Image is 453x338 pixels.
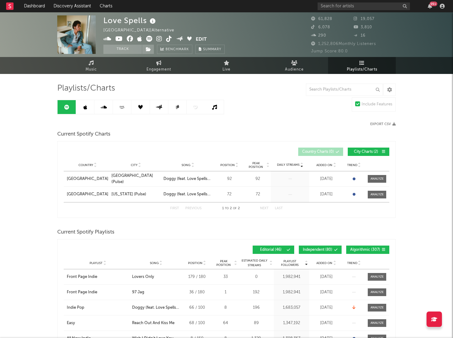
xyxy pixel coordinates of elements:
[103,27,181,34] div: [GEOGRAPHIC_DATA] | Alternative
[311,191,342,198] div: [DATE]
[188,261,202,265] span: Position
[132,320,174,326] div: Reach Out And Kiss Me
[246,161,266,169] span: Peak Position
[132,289,144,295] div: 97 Jag
[302,150,334,154] span: Country Charts ( 0 )
[275,274,308,280] div: 1,982,941
[214,320,237,326] div: 64
[311,289,342,295] div: [DATE]
[183,274,211,280] div: 179 / 180
[347,261,357,265] span: Trend
[57,131,110,138] span: Current Spotify Charts
[275,259,304,267] span: Playlist Followers
[285,66,304,73] span: Audience
[299,246,342,254] button: Independent(80)
[215,176,243,182] div: 92
[163,176,212,182] a: Doggy (feat. Love Spells and [PERSON_NAME])
[354,25,372,29] span: 3,810
[196,36,207,43] button: Edit
[57,57,125,74] a: Music
[222,66,231,73] span: Live
[67,176,108,182] a: [GEOGRAPHIC_DATA]
[253,246,294,254] button: Editorial(46)
[311,17,332,21] span: 61,828
[240,274,272,280] div: 0
[86,66,97,73] span: Music
[170,207,179,210] button: First
[275,320,308,326] div: 1,347,192
[311,176,342,182] div: [DATE]
[214,205,248,212] div: 1 2 2
[185,207,202,210] button: Previous
[214,305,237,311] div: 8
[370,122,396,126] button: Export CSV
[246,176,269,182] div: 92
[354,34,366,38] span: 16
[275,207,283,210] button: Last
[132,305,180,311] div: Doggy (feat. Love Spells and [PERSON_NAME])
[103,15,157,26] div: Love Spells
[215,191,243,198] div: 72
[111,191,160,198] a: [US_STATE] (Pulse)
[311,25,330,29] span: 6,078
[298,148,343,156] button: Country Charts(0)
[352,150,380,154] span: City Charts ( 2 )
[346,246,389,254] button: Algorithmic(307)
[311,320,342,326] div: [DATE]
[214,289,237,295] div: 1
[240,320,272,326] div: 89
[260,207,269,210] button: Next
[348,148,389,156] button: City Charts(2)
[67,320,75,326] div: Easy
[347,163,357,167] span: Trend
[306,83,383,96] input: Search Playlists/Charts
[214,274,237,280] div: 33
[220,163,235,167] span: Position
[111,191,146,198] div: [US_STATE] (Pulse)
[347,66,377,73] span: Playlists/Charts
[67,274,97,280] div: Front Page Indie
[78,163,93,167] span: Country
[103,45,142,54] button: Track
[311,49,348,53] span: Jump Score: 80.0
[240,289,272,295] div: 192
[193,57,260,74] a: Live
[240,259,269,268] span: Estimated Daily Streams
[125,57,193,74] a: Engagement
[182,163,190,167] span: Song
[328,57,396,74] a: Playlists/Charts
[67,289,129,295] a: Front Page Indie
[430,2,437,6] div: 99 +
[311,34,326,38] span: 290
[275,289,308,295] div: 1,982,941
[57,229,114,236] span: Current Spotify Playlists
[163,191,212,198] a: Doggy (feat. Love Spells and [PERSON_NAME])
[67,305,129,311] a: Indie Pop
[67,289,97,295] div: Front Page Indie
[240,305,272,311] div: 196
[354,17,375,21] span: 19,057
[131,163,138,167] span: City
[90,261,102,265] span: Playlist
[225,207,229,210] span: to
[111,173,160,185] a: [GEOGRAPHIC_DATA] (Pulse)
[362,101,392,108] div: Include Features
[183,289,211,295] div: 36 / 180
[67,191,108,198] a: [GEOGRAPHIC_DATA]
[150,261,159,265] span: Song
[316,163,332,167] span: Added On
[67,320,129,326] a: Easy
[214,259,233,267] span: Peak Position
[260,57,328,74] a: Audience
[183,305,211,311] div: 66 / 100
[428,4,432,9] button: 99+
[203,48,221,51] span: Summary
[303,248,332,252] span: Independent ( 80 )
[350,248,380,252] span: Algorithmic ( 307 )
[67,274,129,280] a: Front Page Indie
[166,46,189,53] span: Benchmark
[132,274,154,280] div: Lovers Only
